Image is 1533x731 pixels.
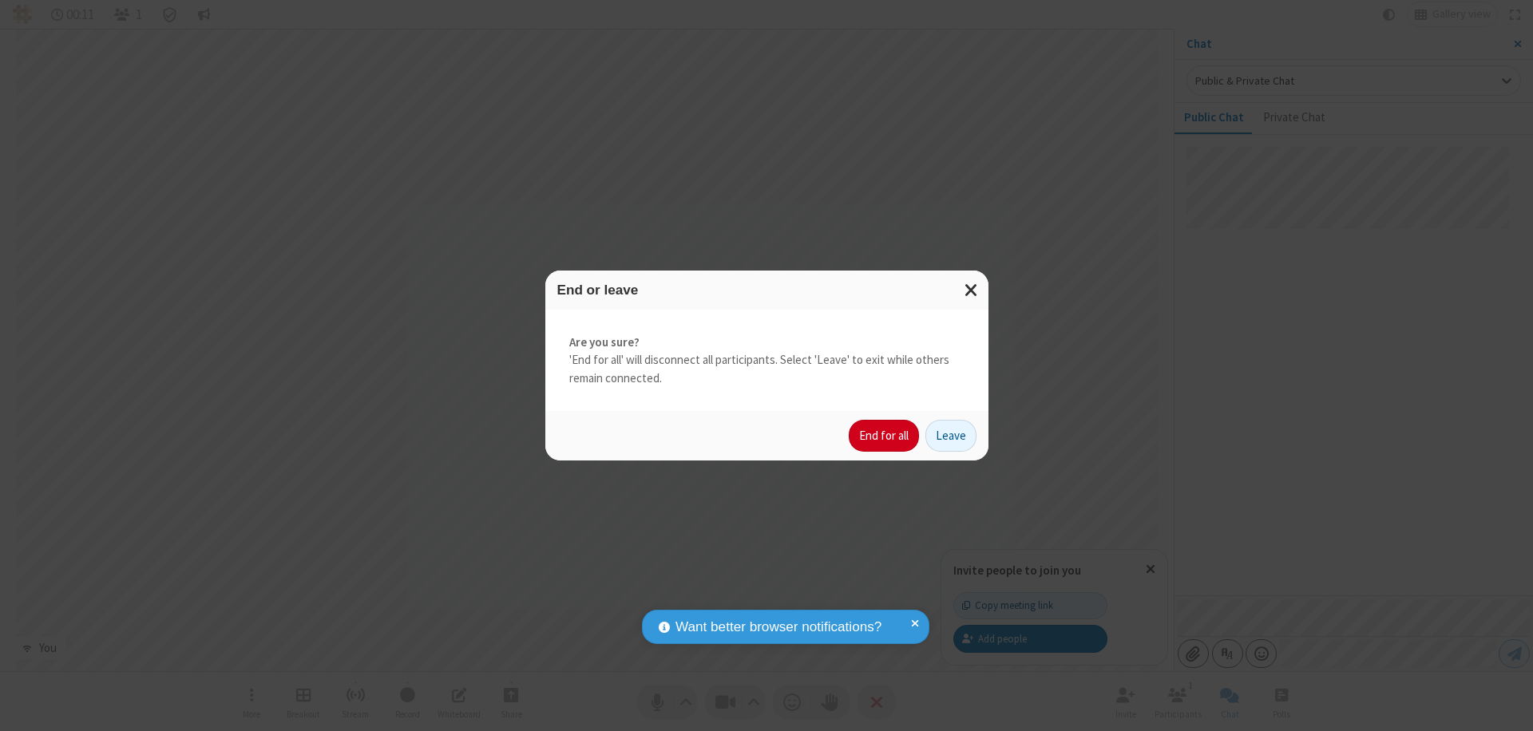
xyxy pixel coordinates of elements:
button: Close modal [955,271,988,310]
strong: Are you sure? [569,334,965,352]
h3: End or leave [557,283,976,298]
div: 'End for all' will disconnect all participants. Select 'Leave' to exit while others remain connec... [545,310,988,412]
button: End for all [849,420,919,452]
button: Leave [925,420,976,452]
span: Want better browser notifications? [675,617,881,638]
